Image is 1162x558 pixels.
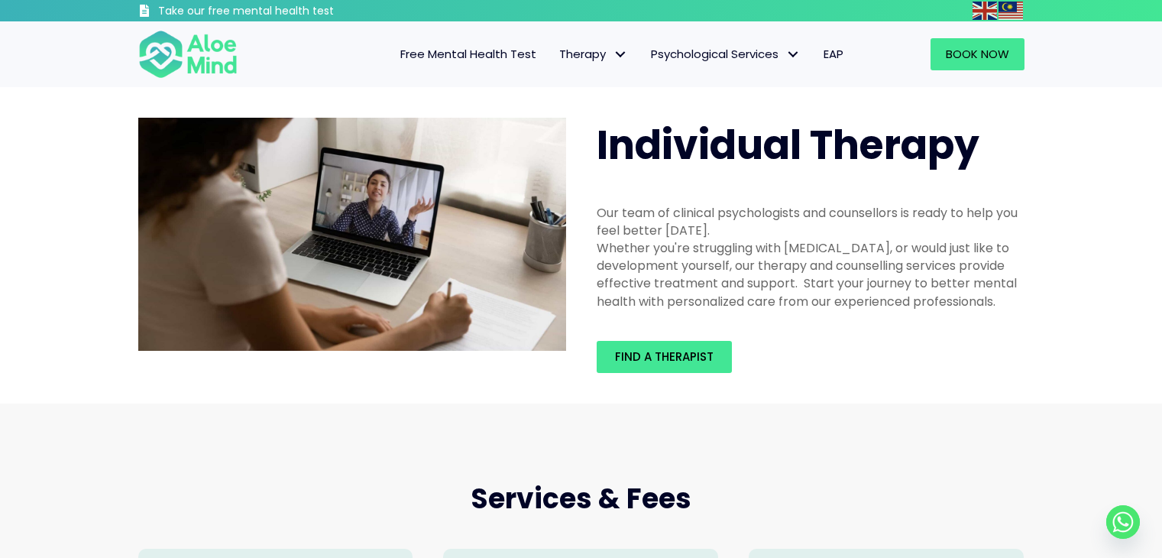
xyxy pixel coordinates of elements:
span: Therapy: submenu [610,44,632,66]
nav: Menu [257,38,855,70]
a: Malay [999,2,1024,19]
span: Individual Therapy [597,117,979,173]
img: Therapy online individual [138,118,566,352]
div: Whether you're struggling with [MEDICAL_DATA], or would just like to development yourself, our th... [597,239,1024,310]
h3: Take our free mental health test [158,4,416,19]
span: Services & Fees [471,479,691,518]
span: Therapy [559,46,628,62]
span: Free Mental Health Test [400,46,536,62]
a: English [973,2,999,19]
img: ms [999,2,1023,20]
a: Find a therapist [597,341,732,373]
a: Psychological ServicesPsychological Services: submenu [639,38,812,70]
span: Psychological Services: submenu [782,44,804,66]
a: Free Mental Health Test [389,38,548,70]
a: TherapyTherapy: submenu [548,38,639,70]
img: Aloe mind Logo [138,29,238,79]
div: Our team of clinical psychologists and counsellors is ready to help you feel better [DATE]. [597,204,1024,239]
a: EAP [812,38,855,70]
span: Psychological Services [651,46,801,62]
a: Take our free mental health test [138,4,416,21]
span: Book Now [946,46,1009,62]
img: en [973,2,997,20]
span: Find a therapist [615,349,714,365]
span: EAP [824,46,843,62]
a: Whatsapp [1106,505,1140,539]
a: Book Now [931,38,1024,70]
